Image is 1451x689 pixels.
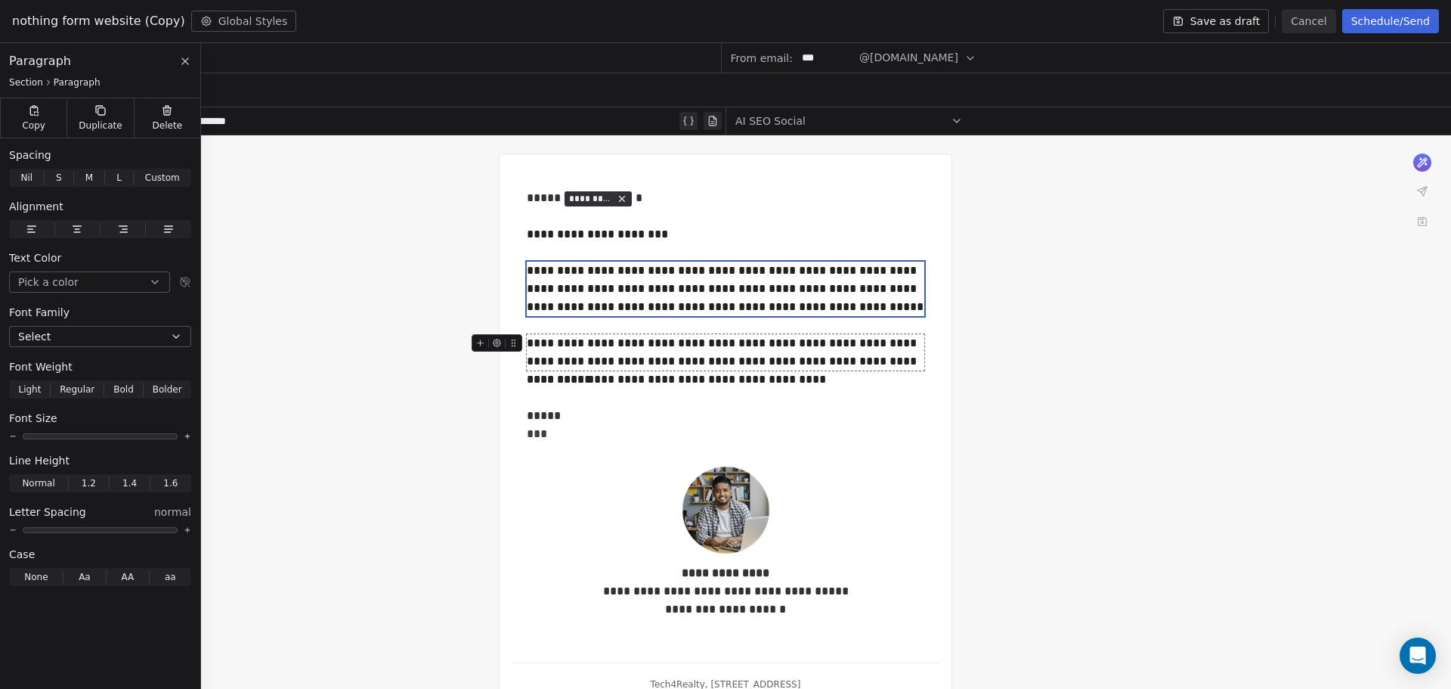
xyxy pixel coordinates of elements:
[191,11,297,32] button: Global Styles
[113,383,134,396] span: Bold
[82,476,96,490] span: 1.2
[9,199,63,214] span: Alignment
[85,171,93,185] span: M
[163,476,178,490] span: 1.6
[145,171,180,185] span: Custom
[79,570,91,584] span: Aa
[9,504,86,520] span: Letter Spacing
[20,171,32,185] span: Nil
[9,250,61,265] span: Text Color
[22,476,54,490] span: Normal
[79,119,122,132] span: Duplicate
[165,570,176,584] span: aa
[9,453,70,468] span: Line Height
[9,272,170,293] button: Pick a color
[9,547,35,562] span: Case
[153,119,183,132] span: Delete
[18,329,51,344] span: Select
[9,411,57,426] span: Font Size
[9,52,71,70] span: Paragraph
[1400,638,1436,674] div: Open Intercom Messenger
[153,383,182,396] span: Bolder
[154,504,191,520] span: normal
[859,50,958,66] span: @[DOMAIN_NAME]
[1163,9,1270,33] button: Save as draft
[121,570,134,584] span: AA
[122,476,137,490] span: 1.4
[9,305,70,320] span: Font Family
[54,76,101,88] span: Paragraph
[56,171,62,185] span: S
[731,51,793,66] span: From email:
[18,383,41,396] span: Light
[116,171,122,185] span: L
[12,12,185,30] span: nothing form website (Copy)
[9,359,73,374] span: Font Weight
[9,76,43,88] span: Section
[22,119,45,132] span: Copy
[60,383,94,396] span: Regular
[1282,9,1335,33] button: Cancel
[1342,9,1439,33] button: Schedule/Send
[24,570,48,584] span: None
[9,147,51,163] span: Spacing
[735,113,806,129] span: AI SEO Social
